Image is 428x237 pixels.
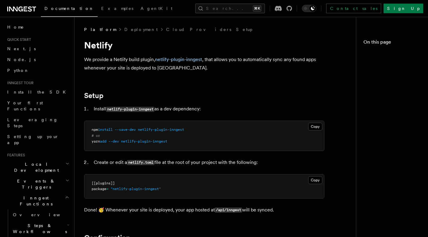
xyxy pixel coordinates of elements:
[100,139,106,143] span: add
[384,4,423,13] a: Sign Up
[5,37,31,42] span: Quick start
[11,209,71,220] a: Overview
[326,4,381,13] a: Contact sales
[124,26,158,32] a: Deployment
[137,2,176,16] a: AgentKit
[127,160,154,165] code: netlify.toml
[195,4,265,13] button: Search...⌘K
[5,22,71,32] a: Home
[101,6,133,11] span: Examples
[155,57,202,62] a: netlify-plugin-inngest
[166,26,252,32] a: Cloud Providers Setup
[108,139,119,143] span: --dev
[98,2,137,16] a: Examples
[92,158,324,167] li: Create or edit a file at the root of your project with the following:
[302,5,316,12] button: Toggle dark mode
[84,91,104,100] a: Setup
[5,65,71,76] a: Python
[5,159,71,176] button: Local Development
[92,134,100,138] span: # or
[98,128,113,132] span: install
[7,46,36,51] span: Next.js
[5,114,71,131] a: Leveraging Steps
[138,128,184,132] span: netlify-plugin-inngest
[84,206,324,214] p: Done! 🥳 Whenever your site is deployed, your app hosted at will be synced.
[84,26,116,32] span: Platform
[115,128,136,132] span: --save-dev
[7,117,58,128] span: Leveraging Steps
[106,107,154,112] code: netlify-plugin-inngest
[92,187,106,191] span: package
[7,90,69,94] span: Install the SDK
[5,176,71,192] button: Events & Triggers
[5,178,65,190] span: Events & Triggers
[44,6,94,11] span: Documentation
[363,38,421,48] h4: On this page
[121,139,167,143] span: netlify-plugin-inngest
[92,139,100,143] span: yarn
[92,105,324,113] li: Install as a dev dependency:
[92,128,98,132] span: npm
[141,6,172,11] span: AgentKit
[5,97,71,114] a: Your first Functions
[11,223,67,235] span: Steps & Workflows
[253,5,261,11] kbd: ⌘K
[84,55,324,72] p: We provide a Netlify build plugin, , that allows you to automatically sync any found apps wheneve...
[7,134,59,145] span: Setting up your app
[13,212,75,217] span: Overview
[7,57,36,62] span: Node.js
[92,181,115,185] span: [[plugins]]
[5,192,71,209] button: Inngest Functions
[5,161,65,173] span: Local Development
[7,24,24,30] span: Home
[308,176,322,184] button: Copy
[7,68,29,73] span: Python
[5,43,71,54] a: Next.js
[41,2,98,17] a: Documentation
[5,87,71,97] a: Install the SDK
[215,208,242,213] code: /api/inngest
[5,131,71,148] a: Setting up your app
[106,187,108,191] span: =
[5,195,65,207] span: Inngest Functions
[111,187,161,191] span: "netlify-plugin-inngest"
[5,153,25,158] span: Features
[11,220,71,237] button: Steps & Workflows
[308,123,322,131] button: Copy
[84,40,324,51] h1: Netlify
[5,81,34,85] span: Inngest tour
[5,54,71,65] a: Node.js
[7,100,43,111] span: Your first Functions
